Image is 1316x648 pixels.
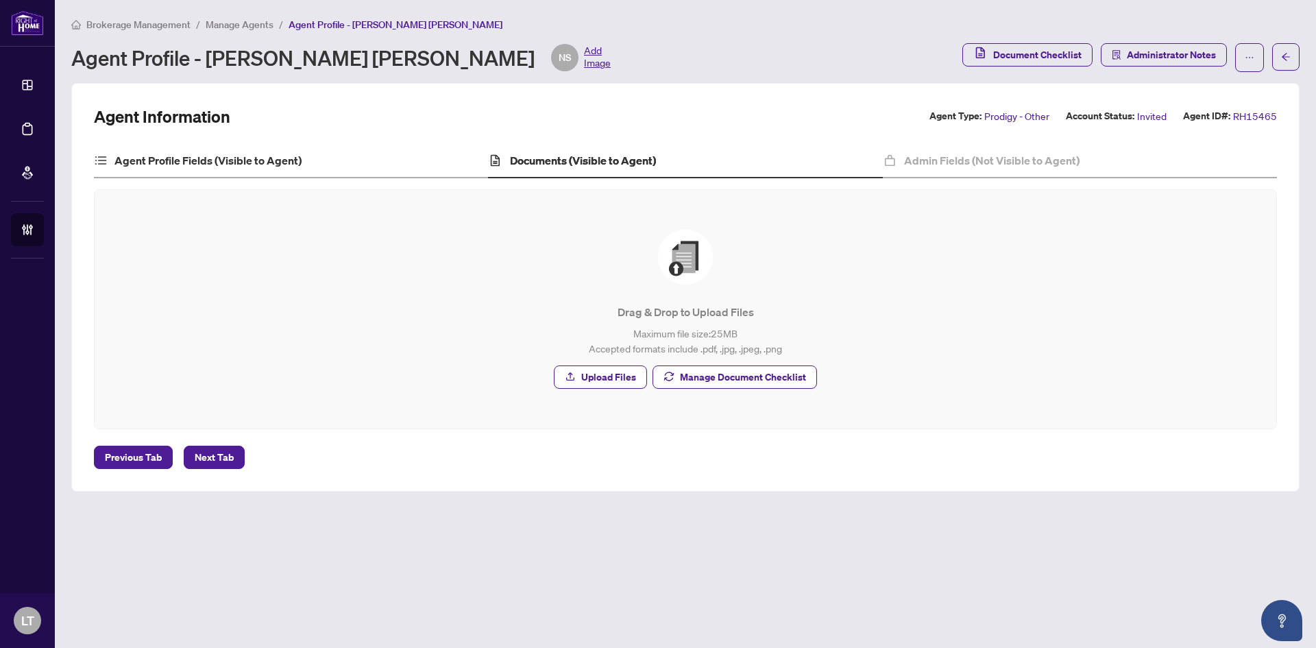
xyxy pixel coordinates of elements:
img: logo [11,10,44,36]
p: Drag & Drop to Upload Files [122,304,1249,320]
h4: Documents (Visible to Agent) [510,152,656,169]
li: / [196,16,200,32]
div: Agent Profile - [PERSON_NAME] [PERSON_NAME] [71,44,611,71]
p: Maximum file size: 25 MB Accepted formats include .pdf, .jpg, .jpeg, .png [122,326,1249,356]
h4: Admin Fields (Not Visible to Agent) [904,152,1080,169]
span: Manage Document Checklist [680,366,806,388]
label: Agent Type: [929,108,982,124]
span: Brokerage Management [86,19,191,31]
li: / [279,16,283,32]
span: Manage Agents [206,19,273,31]
label: Account Status: [1066,108,1134,124]
img: File Upload [658,230,713,285]
label: Agent ID#: [1183,108,1230,124]
span: ellipsis [1245,53,1254,62]
span: solution [1112,50,1121,60]
span: Administrator Notes [1127,44,1216,66]
span: Next Tab [195,446,234,468]
span: arrow-left [1281,52,1291,62]
button: Previous Tab [94,446,173,469]
span: Upload Files [581,366,636,388]
span: Add Image [584,44,611,71]
span: Invited [1137,108,1167,124]
span: Agent Profile - [PERSON_NAME] [PERSON_NAME] [289,19,502,31]
span: Prodigy - Other [984,108,1049,124]
span: home [71,20,81,29]
button: Document Checklist [962,43,1093,67]
button: Open asap [1261,600,1302,641]
h2: Agent Information [94,106,230,128]
button: Administrator Notes [1101,43,1227,67]
span: Document Checklist [993,44,1082,66]
span: NS [559,50,571,65]
span: RH15465 [1233,108,1277,124]
span: LT [21,611,34,630]
span: File UploadDrag & Drop to Upload FilesMaximum file size:25MBAccepted formats include .pdf, .jpg, ... [111,206,1260,412]
span: Previous Tab [105,446,162,468]
button: Manage Document Checklist [653,365,817,389]
button: Next Tab [184,446,245,469]
button: Upload Files [554,365,647,389]
h4: Agent Profile Fields (Visible to Agent) [114,152,302,169]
